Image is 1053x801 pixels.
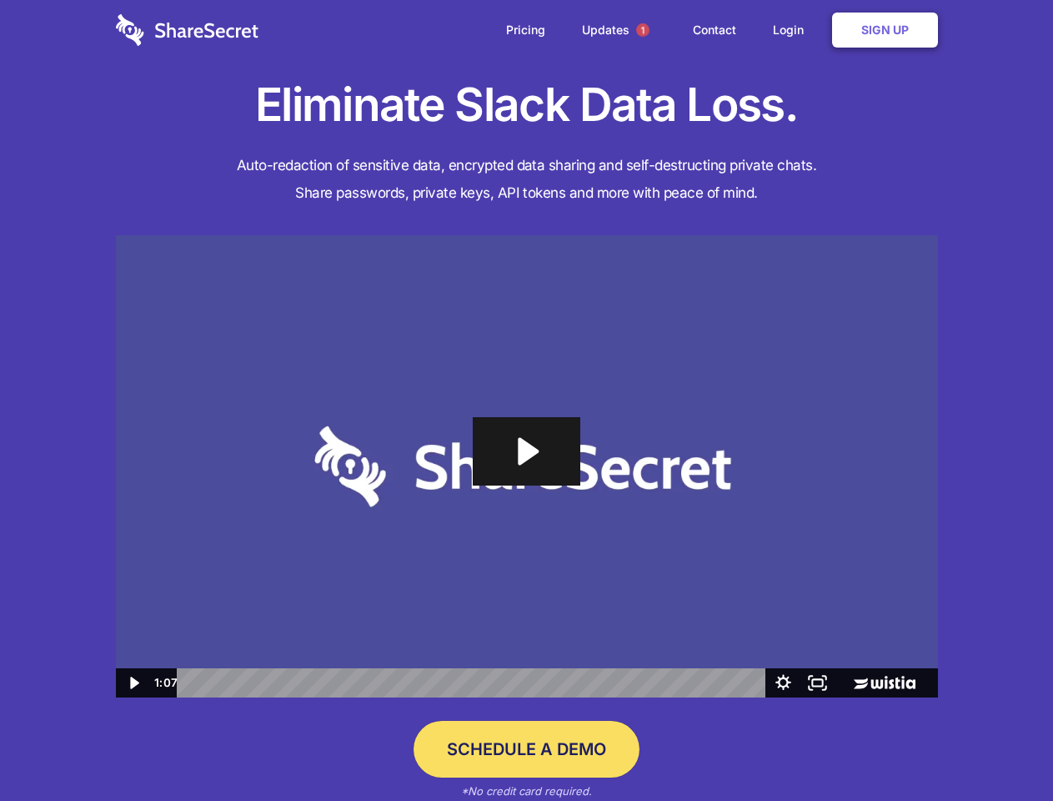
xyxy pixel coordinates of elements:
[766,668,800,698] button: Show settings menu
[835,668,937,698] a: Wistia Logo -- Learn More
[489,4,562,56] a: Pricing
[116,14,258,46] img: logo-wordmark-white-trans-d4663122ce5f474addd5e946df7df03e33cb6a1c49d2221995e7729f52c070b2.svg
[756,4,829,56] a: Login
[800,668,835,698] button: Fullscreen
[473,417,579,486] button: Play Video: Sharesecret Slack Extension
[461,784,592,798] em: *No credit card required.
[190,668,758,698] div: Playbar
[970,718,1033,781] iframe: Drift Widget Chat Controller
[116,152,938,207] h4: Auto-redaction of sensitive data, encrypted data sharing and self-destructing private chats. Shar...
[116,235,938,698] img: Sharesecret
[414,721,639,778] a: Schedule a Demo
[832,13,938,48] a: Sign Up
[116,75,938,135] h1: Eliminate Slack Data Loss.
[116,668,150,698] button: Play Video
[636,23,649,37] span: 1
[676,4,753,56] a: Contact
